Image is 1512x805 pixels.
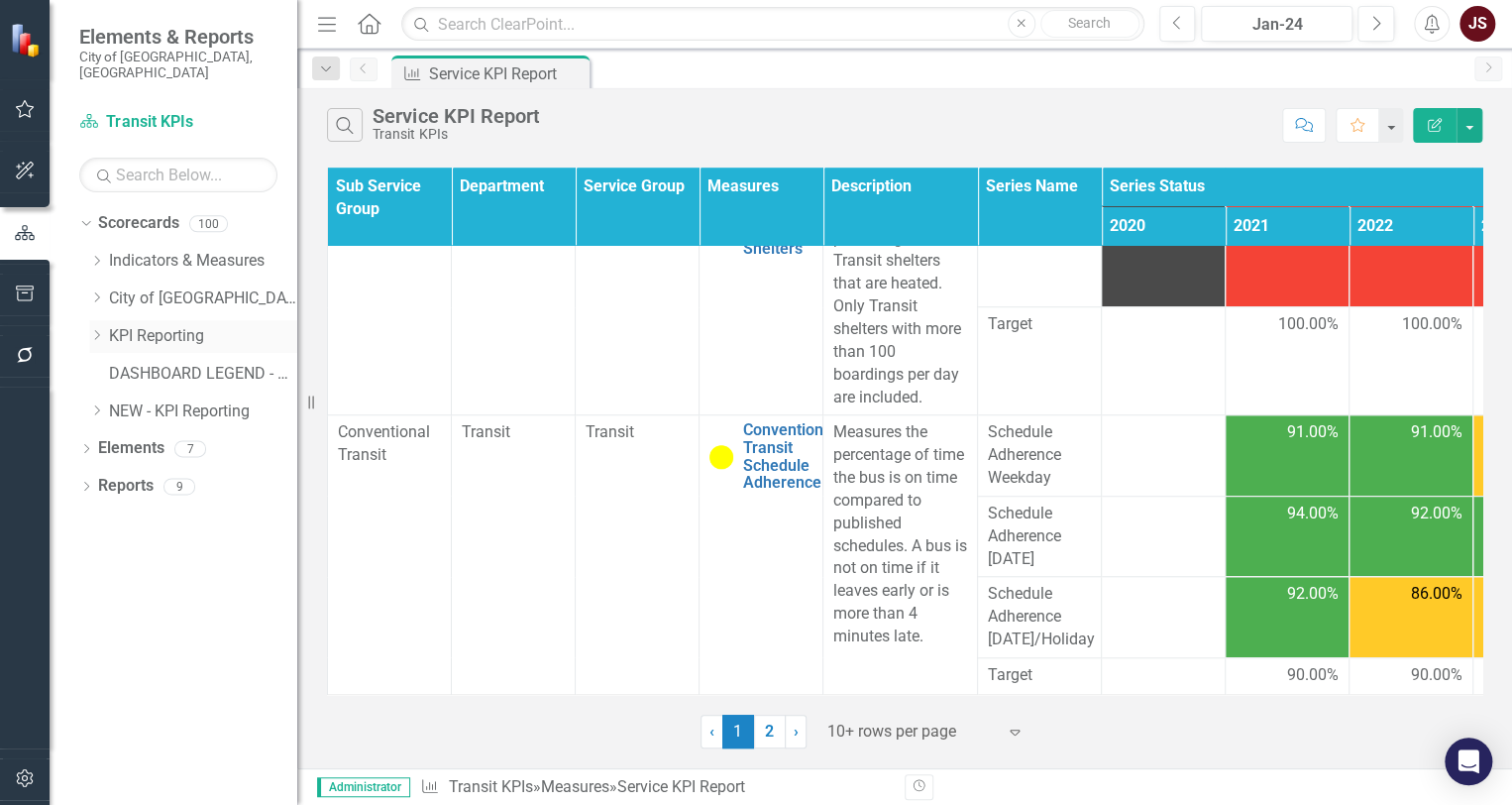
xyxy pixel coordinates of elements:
[1226,577,1350,658] td: Double-Click to Edit
[328,198,452,415] td: Double-Click to Edit
[988,313,1091,336] span: Target
[429,61,585,86] div: Service KPI Report
[1411,503,1462,525] span: 92.00%
[1350,415,1473,497] td: Double-Click to Edit
[1226,496,1350,577] td: Double-Click to Edit
[109,325,297,348] a: KPI Reporting
[1102,496,1226,577] td: Double-Click to Edit
[700,415,823,695] td: Double-Click to Edit Right Click for Context Menu
[1102,198,1226,306] td: Double-Click to Edit
[722,715,754,748] span: 1
[1226,657,1350,694] td: Double-Click to Edit
[452,415,576,695] td: Double-Click to Edit
[1402,313,1462,336] span: 100.00%
[833,205,967,409] p: Measures the percentage of Transit shelters that are heated. Only Transit shelters with more than...
[98,475,154,498] a: Reports
[1350,657,1473,694] td: Double-Click to Edit
[709,722,714,741] span: ‹
[10,23,45,57] img: ClearPoint Strategy
[988,583,1091,651] span: Schedule Adherence [DATE]/Holiday
[462,422,510,441] span: Transit
[540,777,608,796] a: Measures
[1201,6,1352,42] button: Jan-24
[163,478,195,495] div: 9
[754,715,786,748] a: 2
[1226,198,1350,306] td: Double-Click to Edit
[317,777,410,797] span: Administrator
[794,722,799,741] span: ›
[401,7,1143,42] input: Search ClearPoint...
[1287,421,1339,444] span: 91.00%
[833,421,967,647] p: Measures the percentage of time the bus is on time compared to published schedules. A bus is not ...
[1287,664,1339,687] span: 90.00%
[79,158,277,192] input: Search Below...
[1040,10,1139,38] button: Search
[109,363,297,386] a: DASHBOARD LEGEND - DO NOT DELETE
[1102,577,1226,658] td: Double-Click to Edit
[79,111,277,134] a: Transit KPIs
[448,777,532,796] a: Transit KPIs
[988,503,1091,571] span: Schedule Adherence [DATE]
[98,212,179,235] a: Scorecards
[978,657,1102,694] td: Double-Click to Edit
[823,415,978,695] td: Double-Click to Edit
[978,307,1102,415] td: Double-Click to Edit
[978,415,1102,497] td: Double-Click to Edit
[1350,577,1473,658] td: Double-Click to Edit
[1102,657,1226,694] td: Double-Click to Edit
[1226,307,1350,415] td: Double-Click to Edit
[373,127,539,142] div: Transit KPIs
[1287,583,1339,606] span: 92.00%
[109,250,297,273] a: Indicators & Measures
[373,105,539,127] div: Service KPI Report
[743,205,812,258] a: Transit Heated Shelters
[79,25,277,49] span: Elements & Reports
[1068,15,1111,31] span: Search
[616,777,744,796] div: Service KPI Report
[1411,421,1462,444] span: 91.00%
[1102,415,1226,497] td: Double-Click to Edit
[189,215,228,232] div: 100
[98,437,164,460] a: Elements
[1226,415,1350,497] td: Double-Click to Edit
[700,198,823,415] td: Double-Click to Edit Right Click for Context Menu
[79,49,277,81] small: City of [GEOGRAPHIC_DATA], [GEOGRAPHIC_DATA]
[1350,307,1473,415] td: Double-Click to Edit
[338,422,430,464] span: Conventional Transit
[109,401,297,423] a: NEW - KPI Reporting
[1208,13,1346,37] div: Jan-24
[988,421,1091,490] span: Schedule Adherence Weekday
[576,415,700,695] td: Double-Click to Edit
[1278,313,1339,336] span: 100.00%
[1350,496,1473,577] td: Double-Click to Edit
[420,776,890,799] div: » »
[978,577,1102,658] td: Double-Click to Edit
[978,198,1102,306] td: Double-Click to Edit
[978,496,1102,577] td: Double-Click to Edit
[576,198,700,415] td: Double-Click to Edit
[174,440,206,457] div: 7
[1459,6,1495,42] button: JS
[709,445,733,469] img: Vulnerable
[823,198,978,415] td: Double-Click to Edit
[452,198,576,415] td: Double-Click to Edit
[743,421,836,491] a: Conventional Transit Schedule Adherence
[1287,503,1339,525] span: 94.00%
[109,287,297,310] a: City of [GEOGRAPHIC_DATA]
[988,664,1091,687] span: Target
[1102,307,1226,415] td: Double-Click to Edit
[1350,198,1473,306] td: Double-Click to Edit
[338,206,430,248] span: Conventional Transit
[1411,583,1462,606] span: 86.00%
[586,422,634,441] span: Transit
[1411,664,1462,687] span: 90.00%
[328,415,452,695] td: Double-Click to Edit
[1445,738,1492,785] div: Open Intercom Messenger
